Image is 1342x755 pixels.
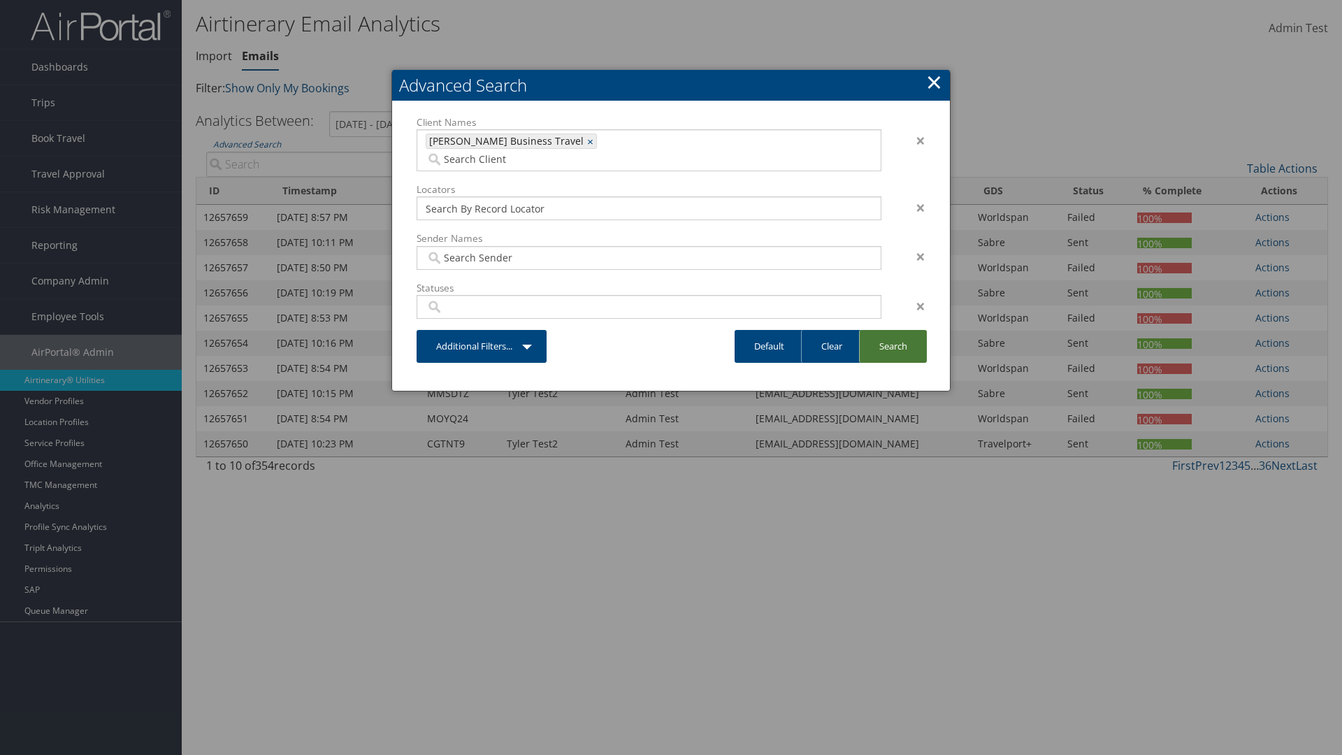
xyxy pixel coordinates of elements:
a: × [587,134,596,148]
label: Locators [417,182,881,196]
span: [PERSON_NAME] Business Travel [426,134,584,148]
a: Default [735,330,804,363]
div: × [892,199,936,216]
input: Search Client [426,152,702,166]
a: Close [926,68,942,96]
label: Statuses [417,281,881,295]
a: Search [859,330,927,363]
a: Additional Filters... [417,330,547,363]
label: Client Names [417,115,881,129]
a: Clear [801,330,862,363]
div: × [892,132,936,149]
input: Search By Record Locator [426,201,872,215]
input: Search Sender [426,251,872,265]
h2: Advanced Search [392,70,950,101]
div: × [892,298,936,315]
label: Sender Names [417,231,881,245]
div: × [892,248,936,265]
